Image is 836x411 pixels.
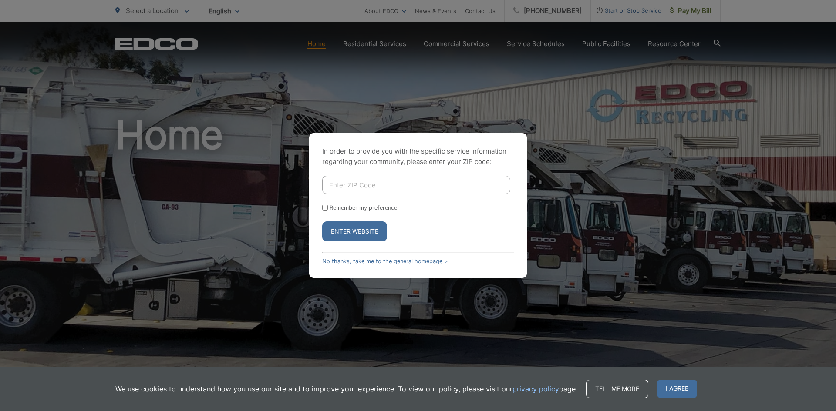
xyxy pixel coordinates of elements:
[330,204,397,211] label: Remember my preference
[586,380,648,398] a: Tell me more
[322,258,448,264] a: No thanks, take me to the general homepage >
[512,384,559,394] a: privacy policy
[322,221,387,241] button: Enter Website
[115,384,577,394] p: We use cookies to understand how you use our site and to improve your experience. To view our pol...
[322,146,514,167] p: In order to provide you with the specific service information regarding your community, please en...
[657,380,697,398] span: I agree
[322,176,510,194] input: Enter ZIP Code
